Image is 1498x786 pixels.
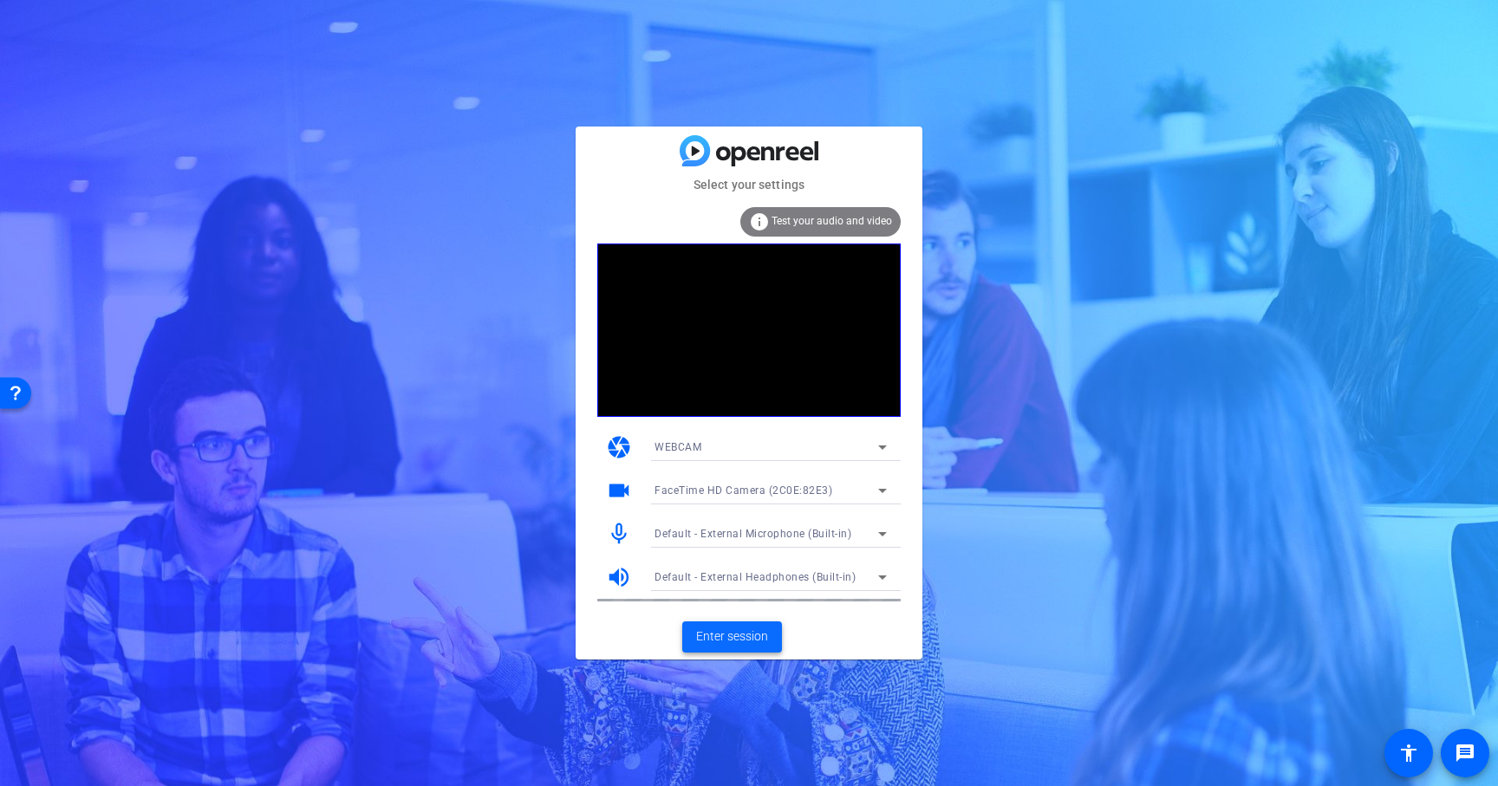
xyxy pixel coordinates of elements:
span: Enter session [696,627,768,646]
span: FaceTime HD Camera (2C0E:82E3) [655,484,832,497]
button: Enter session [682,621,782,653]
mat-icon: message [1455,743,1475,763]
mat-icon: accessibility [1398,743,1419,763]
span: WEBCAM [655,441,701,453]
span: Test your audio and video [772,215,892,227]
span: Default - External Microphone (Built-in) [655,528,851,540]
mat-icon: info [749,211,770,232]
mat-icon: mic_none [606,521,632,547]
mat-icon: volume_up [606,564,632,590]
mat-icon: videocam [606,477,632,503]
mat-icon: camera [606,434,632,460]
span: Default - External Headphones (Built-in) [655,571,856,583]
mat-card-subtitle: Select your settings [576,175,922,194]
img: blue-gradient.svg [680,135,818,166]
